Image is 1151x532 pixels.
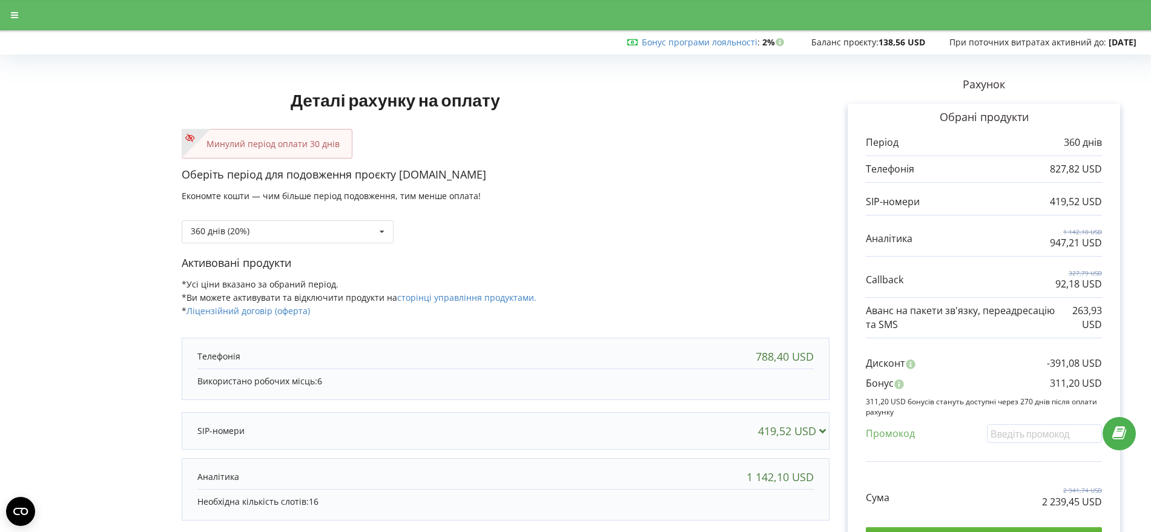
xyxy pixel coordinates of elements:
[182,255,829,271] p: Активовані продукти
[309,496,318,507] span: 16
[197,496,814,508] p: Необхідна кількість слотів:
[866,491,889,505] p: Сума
[829,77,1138,93] p: Рахунок
[194,138,340,150] p: Минулий період оплати 30 днів
[182,71,609,129] h1: Деталі рахунку на оплату
[866,304,1057,332] p: Аванс на пакети зв'язку, переадресацію та SMS
[866,273,903,287] p: Callback
[987,424,1102,443] input: Введіть промокод
[866,232,912,246] p: Аналітика
[1042,486,1102,494] p: 2 941,74 USD
[1055,277,1102,291] p: 92,18 USD
[1050,228,1102,236] p: 1 142,10 USD
[866,376,894,390] p: Бонус
[642,36,757,48] a: Бонус програми лояльності
[397,292,536,303] a: сторінці управління продуктами.
[197,425,245,437] p: SIP-номери
[1050,162,1102,176] p: 827,82 USD
[197,375,814,387] p: Використано робочих місць:
[1042,495,1102,509] p: 2 239,45 USD
[197,471,239,483] p: Аналітика
[1057,304,1102,332] p: 263,93 USD
[866,136,899,149] p: Період
[949,36,1106,48] span: При поточних витратах активний до:
[866,162,914,176] p: Телефонія
[756,350,814,363] div: 788,40 USD
[866,195,920,209] p: SIP-номери
[1055,269,1102,277] p: 327,79 USD
[182,190,481,202] span: Економте кошти — чим більше період подовження, тим менше оплата!
[1109,36,1136,48] strong: [DATE]
[197,350,240,363] p: Телефонія
[758,425,831,437] div: 419,52 USD
[1050,376,1102,390] p: 311,20 USD
[747,471,814,483] div: 1 142,10 USD
[866,110,1102,125] p: Обрані продукти
[6,497,35,526] button: Open CMP widget
[1050,236,1102,250] p: 947,21 USD
[866,427,915,441] p: Промокод
[762,36,787,48] strong: 2%
[182,292,536,303] span: *Ви можете активувати та відключити продукти на
[1064,136,1102,149] p: 360 днів
[1047,356,1102,370] p: -391,08 USD
[317,375,322,387] span: 6
[182,278,338,290] span: *Усі ціни вказано за обраний період.
[182,167,829,183] p: Оберіть період для подовження проєкту [DOMAIN_NAME]
[642,36,760,48] span: :
[866,396,1102,417] p: 311,20 USD бонусів стануть доступні через 270 днів після оплати рахунку
[879,36,925,48] strong: 138,56 USD
[191,227,249,235] div: 360 днів (20%)
[1050,195,1102,209] p: 419,52 USD
[866,356,905,370] p: Дисконт
[186,305,310,317] a: Ліцензійний договір (оферта)
[811,36,879,48] span: Баланс проєкту:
